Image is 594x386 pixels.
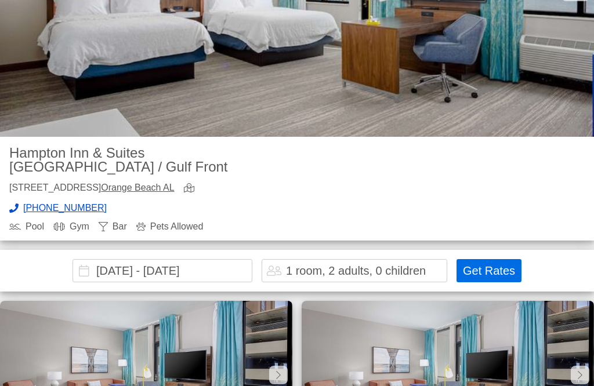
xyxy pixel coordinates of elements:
[9,146,288,174] h2: Hampton Inn & Suites [GEOGRAPHIC_DATA] / Gulf Front
[9,183,175,194] div: [STREET_ADDRESS]
[101,183,174,192] a: Orange Beach AL
[457,259,521,282] button: Get Rates
[23,203,107,213] span: [PHONE_NUMBER]
[73,259,252,282] input: Choose Dates
[9,222,44,231] div: Pool
[184,183,199,194] a: view map
[53,222,89,231] div: Gym
[136,222,204,231] div: Pets Allowed
[99,222,127,231] div: Bar
[286,265,426,276] div: 1 room, 2 adults, 0 children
